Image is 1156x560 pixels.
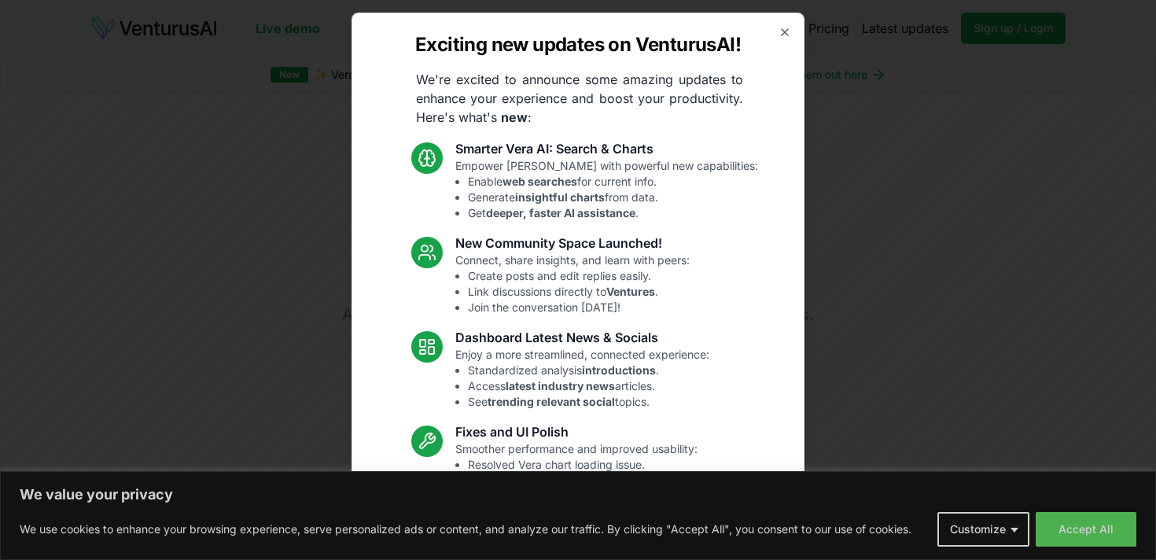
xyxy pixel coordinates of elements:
p: Empower [PERSON_NAME] with powerful new capabilities: [455,158,758,221]
strong: introductions [582,363,656,377]
strong: web searches [503,175,577,188]
p: Enjoy a more streamlined, connected experience: [455,347,709,410]
li: Get . [468,205,758,221]
h3: Fixes and UI Polish [455,422,698,441]
li: Access articles. [468,378,709,394]
strong: latest industry news [506,379,615,392]
li: Enable for current info. [468,174,758,190]
li: Resolved Vera chart loading issue. [468,457,698,473]
h3: Smarter Vera AI: Search & Charts [455,139,758,158]
li: Join the conversation [DATE]! [468,300,690,315]
strong: insightful charts [515,190,605,204]
li: Link discussions directly to . [468,284,690,300]
li: Enhanced overall UI consistency. [468,488,698,504]
p: Smoother performance and improved usability: [455,441,698,504]
strong: deeper, faster AI assistance [486,206,635,219]
p: Connect, share insights, and learn with peers: [455,252,690,315]
li: Create posts and edit replies easily. [468,268,690,284]
li: Standardized analysis . [468,363,709,378]
h2: Exciting new updates on VenturusAI! [415,32,741,57]
strong: trending relevant social [488,395,615,408]
li: Fixed mobile chat & sidebar glitches. [468,473,698,488]
li: Generate from data. [468,190,758,205]
strong: Ventures [606,285,655,298]
h3: Dashboard Latest News & Socials [455,328,709,347]
h3: New Community Space Launched! [455,234,690,252]
li: See topics. [468,394,709,410]
strong: new [501,109,528,125]
p: We're excited to announce some amazing updates to enhance your experience and boost your producti... [403,70,756,127]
